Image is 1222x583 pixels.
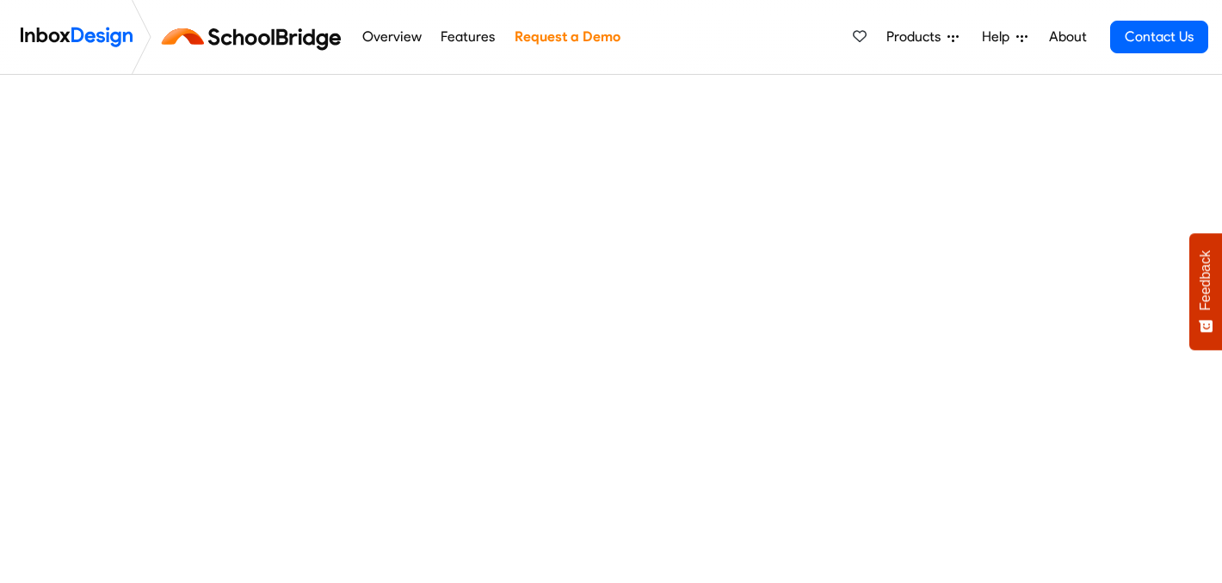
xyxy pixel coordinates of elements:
[975,20,1034,54] a: Help
[357,20,426,54] a: Overview
[1198,250,1213,310] span: Feedback
[879,20,966,54] a: Products
[886,27,947,47] span: Products
[509,20,625,54] a: Request a Demo
[1044,20,1091,54] a: About
[982,27,1016,47] span: Help
[158,16,352,58] img: schoolbridge logo
[436,20,500,54] a: Features
[1110,21,1208,53] a: Contact Us
[1189,233,1222,350] button: Feedback - Show survey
